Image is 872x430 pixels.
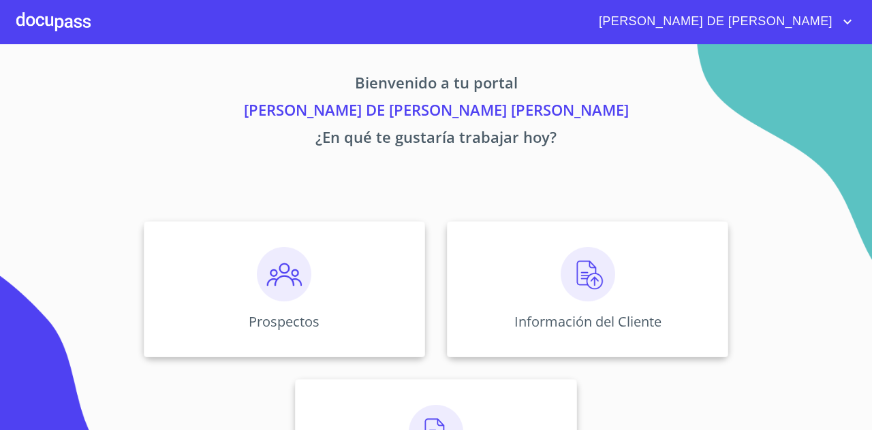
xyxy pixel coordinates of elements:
p: Información del Cliente [514,312,661,331]
button: account of current user [589,11,856,33]
p: ¿En qué te gustaría trabajar hoy? [16,126,856,153]
span: [PERSON_NAME] DE [PERSON_NAME] [589,11,839,33]
p: [PERSON_NAME] DE [PERSON_NAME] [PERSON_NAME] [16,99,856,126]
img: carga.png [561,247,615,301]
img: prospectos.png [257,247,311,301]
p: Bienvenido a tu portal [16,71,856,99]
p: Prospectos [249,312,320,331]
